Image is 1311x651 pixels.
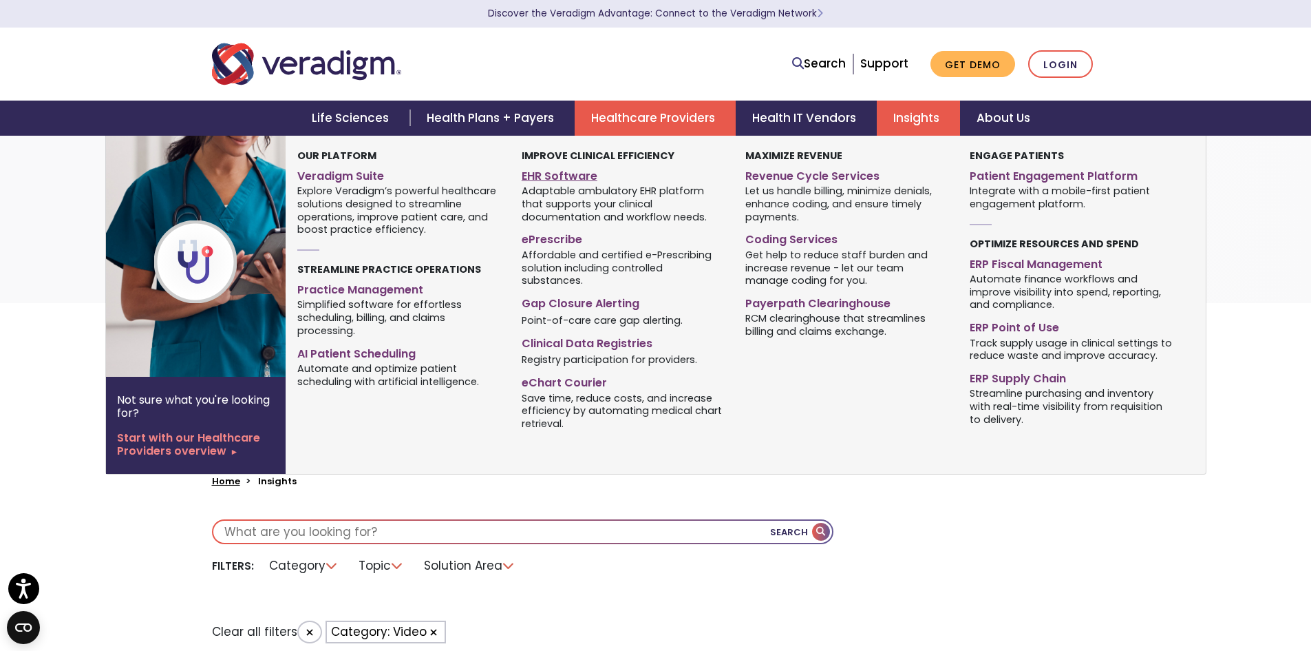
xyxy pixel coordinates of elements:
strong: Maximize Revenue [745,149,842,163]
img: Healthcare Provider [106,136,328,377]
span: Registry participation for providers. [522,353,697,366]
a: Revenue Cycle Services [745,164,948,184]
span: Simplified software for effortless scheduling, billing, and claims processing. [297,298,500,338]
button: Open CMP widget [7,611,40,644]
span: Adaptable ambulatory EHR platform that supports your clinical documentation and workflow needs. [522,184,725,224]
strong: Engage Patients [970,149,1064,163]
a: Clinical Data Registries [522,331,725,351]
span: Learn More [817,7,823,20]
li: Topic [350,555,412,577]
button: Category: Video [326,621,446,643]
a: Start with our Healthcare Providers overview [117,431,275,457]
a: Login [1028,50,1093,79]
a: Practice Management [297,278,500,298]
a: ePrescribe [522,227,725,247]
a: Get Demo [930,51,1015,78]
a: Life Sciences [295,101,409,136]
span: Streamline purchasing and inventory with real-time visibility from requisition to delivery. [970,386,1173,426]
a: Home [212,475,240,488]
button: Search [770,521,832,543]
a: Coding Services [745,227,948,247]
span: Explore Veradigm’s powerful healthcare solutions designed to streamline operations, improve patie... [297,184,500,236]
a: Gap Closure Alerting [522,291,725,311]
a: ERP Supply Chain [970,366,1173,386]
strong: Streamline Practice Operations [297,262,481,276]
span: Save time, reduce costs, and increase efficiency by automating medical chart retrieval. [522,391,725,431]
li: Category [261,555,347,577]
p: Not sure what you're looking for? [117,393,275,420]
iframe: Drift Chat Widget [1047,552,1294,634]
strong: Our Platform [297,149,376,163]
a: Support [860,55,908,72]
a: Discover the Veradigm Advantage: Connect to the Veradigm NetworkLearn More [488,7,823,20]
a: eChart Courier [522,371,725,391]
a: Health IT Vendors [736,101,877,136]
span: Point-of-care care gap alerting. [522,313,683,327]
a: Insights [877,101,960,136]
span: Let us handle billing, minimize denials, enhance coding, and ensure timely payments. [745,184,948,224]
a: Health Plans + Payers [410,101,575,136]
a: EHR Software [522,164,725,184]
li: Filters: [212,559,254,573]
a: ERP Point of Use [970,316,1173,335]
a: Healthcare Providers [575,101,736,136]
a: Patient Engagement Platform [970,164,1173,184]
a: Search [792,54,846,73]
li: Solution Area [416,555,524,577]
span: Automate and optimize patient scheduling with artificial intelligence. [297,361,500,388]
span: Integrate with a mobile-first patient engagement platform. [970,184,1173,211]
strong: Optimize Resources and Spend [970,237,1139,251]
a: AI Patient Scheduling [297,342,500,362]
span: Track supply usage in clinical settings to reduce waste and improve accuracy. [970,335,1173,362]
strong: Improve Clinical Efficiency [522,149,674,163]
span: Affordable and certified e-Prescribing solution including controlled substances. [522,247,725,287]
img: Veradigm logo [212,41,401,87]
a: Payerpath Clearinghouse [745,291,948,311]
span: Automate finance workflows and improve visibility into spend, reporting, and compliance. [970,271,1173,311]
a: About Us [960,101,1047,136]
li: Clear all filters [212,621,322,647]
span: RCM clearinghouse that streamlines billing and claims exchange. [745,311,948,338]
input: What are you looking for? [213,521,832,543]
a: ERP Fiscal Management [970,252,1173,272]
span: Get help to reduce staff burden and increase revenue - let our team manage coding for you. [745,247,948,287]
a: Veradigm Suite [297,164,500,184]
